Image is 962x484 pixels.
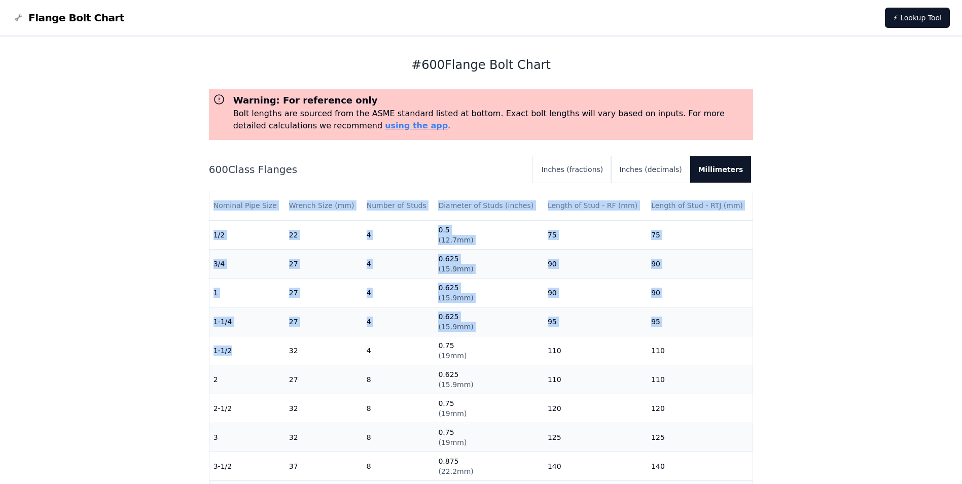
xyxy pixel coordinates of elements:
td: 27 [285,307,363,336]
td: 110 [647,365,753,394]
th: Nominal Pipe Size [209,191,285,220]
td: 27 [285,365,363,394]
td: 95 [544,307,647,336]
td: 3/4 [209,249,285,278]
td: 90 [647,249,753,278]
td: 95 [647,307,753,336]
td: 22 [285,220,363,249]
span: ( 12.7mm ) [438,236,473,244]
td: 8 [363,394,435,423]
td: 27 [285,278,363,307]
td: 3-1/2 [209,452,285,480]
th: Length of Stud - RTJ (mm) [647,191,753,220]
td: 125 [544,423,647,452]
span: ( 19mm ) [438,438,467,446]
span: ( 15.9mm ) [438,294,473,302]
span: ( 19mm ) [438,352,467,360]
td: 120 [544,394,647,423]
td: 125 [647,423,753,452]
th: Length of Stud - RF (mm) [544,191,647,220]
td: 90 [544,278,647,307]
img: Flange Bolt Chart Logo [12,12,24,24]
td: 27 [285,249,363,278]
td: 0.875 [434,452,543,480]
td: 4 [363,249,435,278]
td: 4 [363,220,435,249]
td: 120 [647,394,753,423]
span: ( 15.9mm ) [438,381,473,389]
span: ( 19mm ) [438,409,467,418]
td: 37 [285,452,363,480]
td: 32 [285,423,363,452]
td: 0.75 [434,336,543,365]
td: 75 [647,220,753,249]
td: 90 [544,249,647,278]
td: 0.625 [434,249,543,278]
a: using the app [385,121,448,130]
td: 8 [363,365,435,394]
td: 32 [285,336,363,365]
p: Bolt lengths are sourced from the ASME standard listed at bottom. Exact bolt lengths will vary ba... [233,108,750,132]
td: 2-1/2 [209,394,285,423]
td: 0.75 [434,394,543,423]
td: 140 [647,452,753,480]
span: ( 22.2mm ) [438,467,473,475]
td: 4 [363,307,435,336]
td: 2 [209,365,285,394]
a: ⚡ Lookup Tool [885,8,950,28]
td: 1 [209,278,285,307]
h2: 600 Class Flanges [209,162,525,177]
td: 90 [647,278,753,307]
td: 0.625 [434,365,543,394]
td: 8 [363,423,435,452]
td: 8 [363,452,435,480]
td: 110 [544,365,647,394]
td: 1/2 [209,220,285,249]
td: 0.5 [434,220,543,249]
span: ( 15.9mm ) [438,265,473,273]
th: Wrench Size (mm) [285,191,363,220]
td: 110 [544,336,647,365]
td: 3 [209,423,285,452]
td: 0.625 [434,307,543,336]
td: 1-1/2 [209,336,285,365]
td: 1-1/4 [209,307,285,336]
span: ( 15.9mm ) [438,323,473,331]
h1: # 600 Flange Bolt Chart [209,57,754,73]
button: Millimeters [690,156,752,183]
td: 75 [544,220,647,249]
h3: Warning: For reference only [233,93,750,108]
td: 4 [363,278,435,307]
a: Flange Bolt Chart LogoFlange Bolt Chart [12,11,124,25]
button: Inches (decimals) [611,156,690,183]
th: Number of Studs [363,191,435,220]
td: 0.75 [434,423,543,452]
td: 110 [647,336,753,365]
td: 32 [285,394,363,423]
span: Flange Bolt Chart [28,11,124,25]
td: 4 [363,336,435,365]
button: Inches (fractions) [533,156,611,183]
th: Diameter of Studs (inches) [434,191,543,220]
td: 140 [544,452,647,480]
td: 0.625 [434,278,543,307]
